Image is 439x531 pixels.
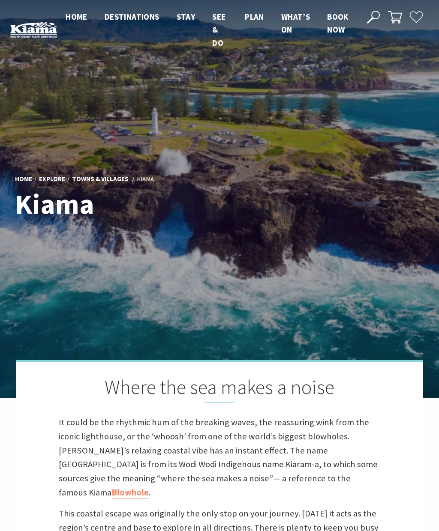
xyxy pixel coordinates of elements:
a: Towns & Villages [72,175,129,184]
a: Home [15,175,32,184]
li: Kiama [137,174,154,184]
span: Stay [177,12,195,22]
span: Destinations [105,12,159,22]
nav: Main Menu [57,10,357,49]
span: What’s On [281,12,310,35]
a: Explore [39,175,65,184]
span: Plan [245,12,264,22]
a: Blowhole [111,487,149,498]
span: See & Do [212,12,226,48]
h2: Where the sea makes a noise [59,375,380,403]
p: It could be the rhythmic hum of the breaking waves, the reassuring wink from the iconic lighthous... [59,415,380,500]
span: Home [66,12,87,22]
img: Kiama Logo [10,22,57,38]
span: Book now [327,12,349,35]
h1: Kiama [15,189,257,220]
